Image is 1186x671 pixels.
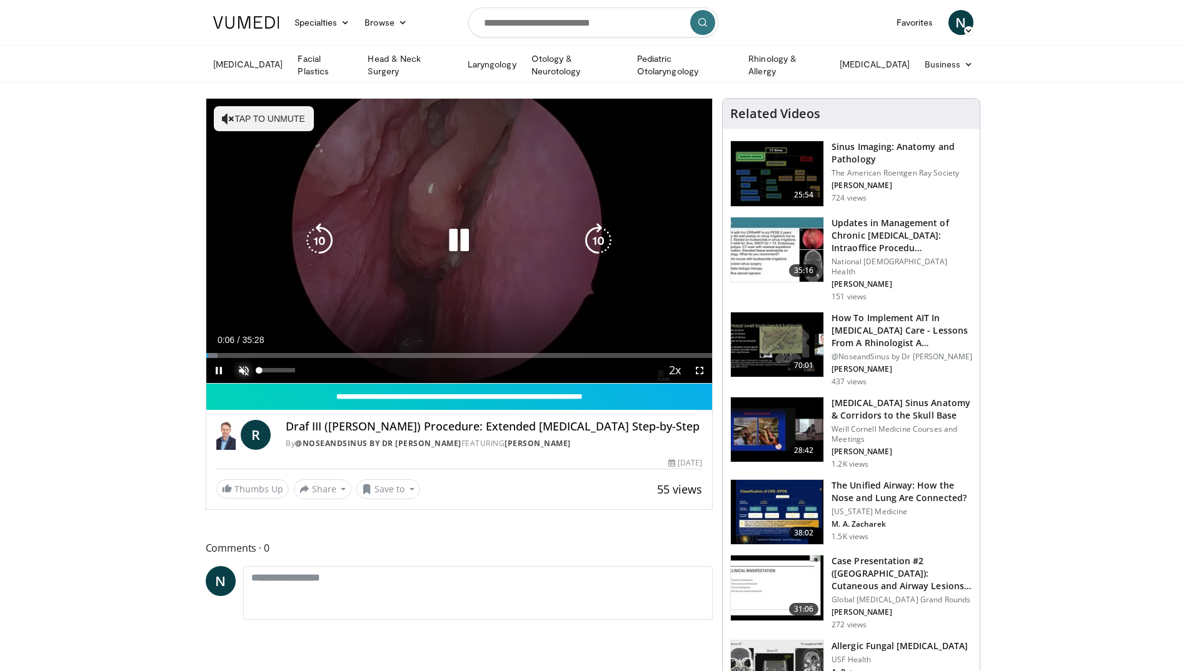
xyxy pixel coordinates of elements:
[731,480,823,545] img: fce5840f-3651-4d2e-85b0-3edded5ac8fb.150x105_q85_crop-smart_upscale.jpg
[917,52,981,77] a: Business
[731,217,823,282] img: 4d46ad28-bf85-4ffa-992f-e5d3336e5220.150x105_q85_crop-smart_upscale.jpg
[730,397,972,469] a: 28:42 [MEDICAL_DATA] Sinus Anatomy & Corridors to the Skull Base Weill Cornell Medicine Courses a...
[630,52,741,77] a: Pediatric Otolaryngology
[889,10,941,35] a: Favorites
[206,540,713,556] span: Comments 0
[832,459,868,469] p: 1.2K views
[206,353,713,358] div: Progress Bar
[213,16,279,29] img: VuMedi Logo
[832,655,968,665] p: USF Health
[238,335,240,345] span: /
[206,358,231,383] button: Pause
[789,359,819,372] span: 70:01
[832,595,972,605] p: Global [MEDICAL_DATA] Grand Rounds
[730,312,972,387] a: 70:01 How To Implement AIT In [MEDICAL_DATA] Care - Lessons From A Rhinologist A… @NoseandSinus b...
[832,532,868,542] p: 1.5K views
[832,181,972,191] p: [PERSON_NAME]
[206,566,236,596] a: N
[360,52,460,77] a: Head & Neck Surgery
[832,620,867,630] p: 272 views
[357,10,415,35] a: Browse
[524,52,630,77] a: Otology & Neurotology
[287,10,358,35] a: Specialties
[832,507,972,517] p: [US_STATE] Medicine
[460,52,524,77] a: Laryngology
[731,141,823,206] img: 5d00bf9a-6682-42b9-8190-7af1e88f226b.150x105_q85_crop-smart_upscale.jpg
[832,279,972,289] p: [PERSON_NAME]
[505,438,571,449] a: [PERSON_NAME]
[832,364,972,374] p: [PERSON_NAME]
[832,52,917,77] a: [MEDICAL_DATA]
[789,603,819,615] span: 31:06
[832,519,972,529] p: M. A. Zacharek
[832,193,867,203] p: 724 views
[730,217,972,302] a: 35:16 Updates in Management of Chronic [MEDICAL_DATA]: Intraoffice Procedu… National [DEMOGRAPHIC...
[286,438,702,449] div: By FEATURING
[231,358,256,383] button: Unmute
[216,420,236,450] img: @NoseandSinus by Dr Richard Harvey
[286,420,702,434] h4: Draf III ([PERSON_NAME]) Procedure: Extended [MEDICAL_DATA] Step-by-Step
[731,397,823,462] img: 276d523b-ec6d-4eb7-b147-bbf3804ee4a7.150x105_q85_crop-smart_upscale.jpg
[832,479,972,504] h3: The Unified Airway: How the Nose and Lung Are Connected?
[832,377,867,387] p: 437 views
[789,189,819,201] span: 25:54
[668,457,702,469] div: [DATE]
[730,141,972,207] a: 25:54 Sinus Imaging: Anatomy and Pathology The American Roentgen Ray Society [PERSON_NAME] 724 views
[206,52,291,77] a: [MEDICAL_DATA]
[259,368,295,372] div: Volume Level
[218,335,234,345] span: 0:06
[662,358,687,383] button: Playback Rate
[832,312,972,349] h3: How To Implement AIT In [MEDICAL_DATA] Care - Lessons From A Rhinologist A…
[731,555,823,620] img: 283069f7-db48-4020-b5ba-d883939bec3b.150x105_q85_crop-smart_upscale.jpg
[789,527,819,539] span: 38:02
[832,607,972,617] p: [PERSON_NAME]
[657,482,702,497] span: 55 views
[832,447,972,457] p: [PERSON_NAME]
[294,479,352,499] button: Share
[948,10,973,35] a: N
[832,397,972,422] h3: [MEDICAL_DATA] Sinus Anatomy & Corridors to the Skull Base
[832,217,972,254] h3: Updates in Management of Chronic [MEDICAL_DATA]: Intraoffice Procedu…
[730,555,972,630] a: 31:06 Case Presentation #2 ([GEOGRAPHIC_DATA]): Cutaneous and Airway Lesions i… Global [MEDICAL_D...
[789,264,819,277] span: 35:16
[832,640,968,652] h3: Allergic Fungal [MEDICAL_DATA]
[468,7,718,37] input: Search topics, interventions
[832,292,867,302] p: 151 views
[241,420,271,450] a: R
[290,52,360,77] a: Facial Plastics
[730,479,972,545] a: 38:02 The Unified Airway: How the Nose and Lung Are Connected? [US_STATE] Medicine M. A. Zacharek...
[832,352,972,362] p: @NoseandSinus by Dr [PERSON_NAME]
[832,555,972,592] h3: Case Presentation #2 ([GEOGRAPHIC_DATA]): Cutaneous and Airway Lesions i…
[832,257,972,277] p: National [DEMOGRAPHIC_DATA] Health
[216,479,289,499] a: Thumbs Up
[687,358,712,383] button: Fullscreen
[356,479,420,499] button: Save to
[832,424,972,444] p: Weill Cornell Medicine Courses and Meetings
[295,438,461,449] a: @NoseandSinus by Dr [PERSON_NAME]
[741,52,832,77] a: Rhinology & Allergy
[206,99,713,384] video-js: Video Player
[214,106,314,131] button: Tap to unmute
[832,168,972,178] p: The American Roentgen Ray Society
[832,141,972,166] h3: Sinus Imaging: Anatomy and Pathology
[730,106,820,121] h4: Related Videos
[789,444,819,457] span: 28:42
[731,312,823,377] img: 3d43f09a-5d0c-4774-880e-3909ea54edb9.150x105_q85_crop-smart_upscale.jpg
[242,335,264,345] span: 35:28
